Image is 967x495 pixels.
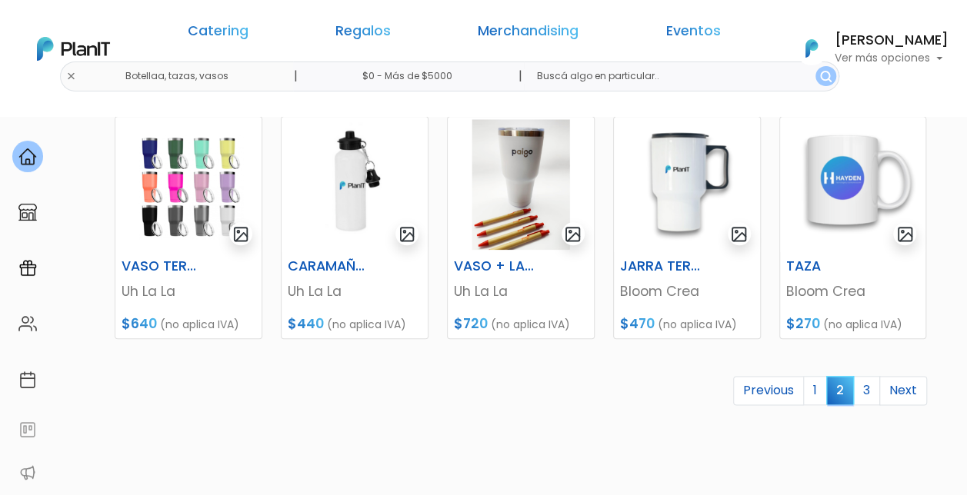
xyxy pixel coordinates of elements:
h6: CARAMAÑOLA [278,258,380,274]
img: thumb_Captura_de_pantalla_2025-03-10_145050.png [614,117,760,252]
a: Merchandising [478,25,579,43]
div: ¿Necesitás ayuda? [79,15,222,45]
span: 2 [826,376,854,404]
a: Previous [733,376,804,405]
p: Uh La La [122,281,255,301]
a: Regalos [335,25,391,43]
a: Next [879,376,927,405]
h6: VASO + LAPICERA [445,258,546,274]
p: Uh La La [454,281,588,301]
p: Uh La La [288,281,422,301]
p: | [518,67,522,85]
img: feedback-78b5a0c8f98aac82b08bfc38622c3050aee476f2c9584af64705fc4e61158814.svg [18,420,37,439]
a: gallery-light VASO TERMICO Uh La La $640 (no aplica IVA) [115,116,262,339]
img: home-e721727adea9d79c4d83392d1f703f7f8bce08238fde08b1acbfd93340b81755.svg [18,148,37,166]
h6: [PERSON_NAME] [835,34,949,48]
a: gallery-light TAZA Bloom Crea $270 (no aplica IVA) [779,116,927,339]
button: PlanIt Logo [PERSON_NAME] Ver más opciones [785,28,949,68]
span: $470 [620,314,655,333]
span: $640 [122,314,157,333]
p: Bloom Crea [620,281,754,301]
span: (no aplica IVA) [823,317,902,332]
img: PlanIt Logo [37,37,110,61]
img: campaigns-02234683943229c281be62815700db0a1741e53638e28bf9629b52c665b00959.svg [18,259,37,277]
a: 1 [803,376,827,405]
a: gallery-light CARAMAÑOLA Uh La La $440 (no aplica IVA) [281,116,428,339]
img: gallery-light [730,225,748,243]
img: partners-52edf745621dab592f3b2c58e3bca9d71375a7ef29c3b500c9f145b62cc070d4.svg [18,463,37,482]
a: 3 [853,376,880,405]
span: $270 [786,314,820,333]
img: gallery-light [896,225,914,243]
h6: TAZA [777,258,879,274]
img: PlanIt Logo [795,32,829,65]
img: thumb_Captura_de_pantalla_2025-03-13_173533.png [282,117,428,252]
img: close-6986928ebcb1d6c9903e3b54e860dbc4d054630f23adef3a32610726dff6a82b.svg [66,71,76,81]
p: Ver más opciones [835,53,949,64]
span: $440 [288,314,324,333]
a: Catering [188,25,248,43]
a: gallery-light VASO + LAPICERA Uh La La $720 (no aplica IVA) [447,116,595,339]
span: (no aplica IVA) [160,317,239,332]
img: calendar-87d922413cdce8b2cf7b7f5f62616a5cf9e4887200fb71536465627b3292af00.svg [18,370,37,389]
img: thumb_Captura_de_pantalla_2025-03-10_150239.png [780,117,926,252]
img: people-662611757002400ad9ed0e3c099ab2801c6687ba6c219adb57efc949bc21e19d.svg [18,314,37,333]
span: (no aplica IVA) [491,317,570,332]
a: gallery-light JARRA TERMICA Bloom Crea $470 (no aplica IVA) [613,116,761,339]
p: Bloom Crea [786,281,920,301]
input: Buscá algo en particular.. [524,61,839,91]
img: thumb_Dise%C3%B1o_sin_t%C3%ADtulo_-_2024-12-05T143903.966.png [115,117,262,252]
img: marketplace-4ceaa7011d94191e9ded77b95e3339b90024bf715f7c57f8cf31f2d8c509eaba.svg [18,203,37,221]
img: gallery-light [564,225,582,243]
img: gallery-light [398,225,416,243]
a: Eventos [665,25,720,43]
span: (no aplica IVA) [327,317,406,332]
img: search_button-432b6d5273f82d61273b3651a40e1bd1b912527efae98b1b7a1b2c0702e16a8d.svg [820,71,832,82]
h6: JARRA TERMICA [611,258,712,274]
span: (no aplica IVA) [658,317,737,332]
h6: VASO TERMICO [112,258,214,274]
p: | [293,67,297,85]
span: $720 [454,314,488,333]
img: gallery-light [232,225,250,243]
img: thumb_Dise%C3%B1o_sin_t%C3%ADtulo_-_2025-01-31T121138.461.png [448,117,594,252]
